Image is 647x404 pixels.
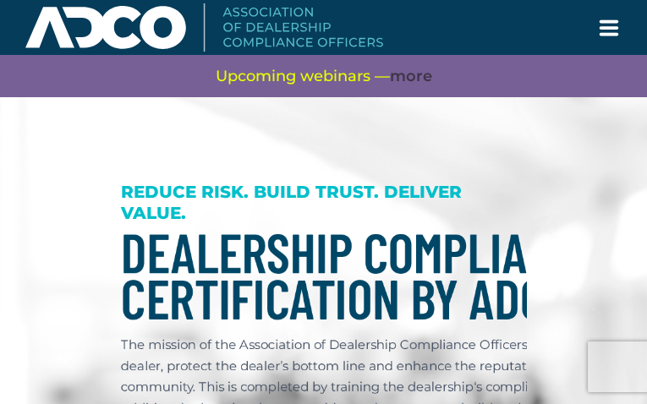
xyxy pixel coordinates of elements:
[390,66,432,87] a: more
[216,66,432,87] span: Upcoming webinars —
[121,182,527,224] h3: REDUCE RISK. BUILD TRUST. DELIVER VALUE.
[25,3,383,51] img: Association of Dealership Compliance Officers logo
